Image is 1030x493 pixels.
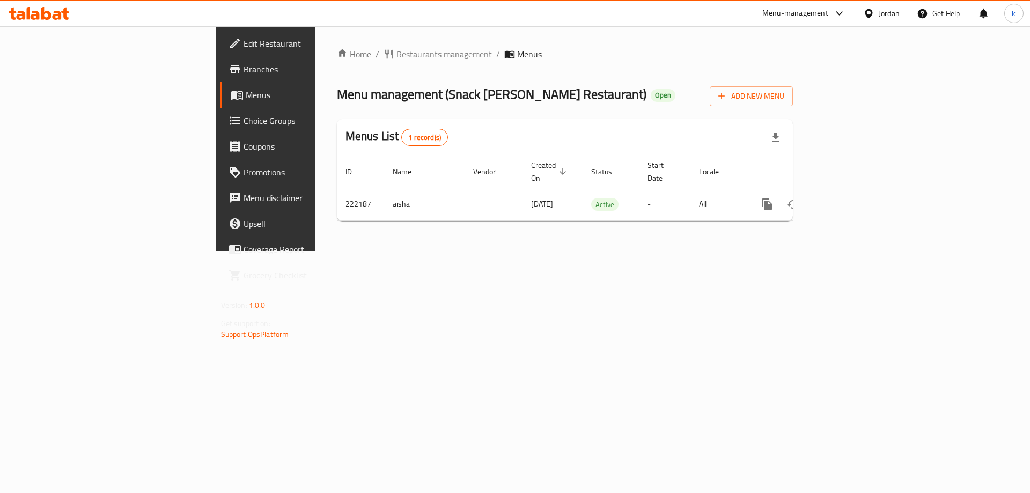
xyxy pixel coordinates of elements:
span: Locale [699,165,733,178]
a: Choice Groups [220,108,388,134]
div: Export file [763,124,789,150]
span: Coverage Report [244,243,379,256]
span: Menus [517,48,542,61]
a: Promotions [220,159,388,185]
span: Version: [221,298,247,312]
a: Edit Restaurant [220,31,388,56]
th: Actions [746,156,866,188]
button: Add New Menu [710,86,793,106]
span: Open [651,91,675,100]
a: Upsell [220,211,388,237]
span: Restaurants management [396,48,492,61]
td: - [639,188,690,220]
a: Menus [220,82,388,108]
span: Add New Menu [718,90,784,103]
a: Coverage Report [220,237,388,262]
table: enhanced table [337,156,866,221]
div: Menu-management [762,7,828,20]
span: [DATE] [531,197,553,211]
span: Grocery Checklist [244,269,379,282]
span: Get support on: [221,317,270,330]
span: Branches [244,63,379,76]
a: Menu disclaimer [220,185,388,211]
span: Created On [531,159,570,185]
span: ID [345,165,366,178]
span: Name [393,165,425,178]
a: Branches [220,56,388,82]
a: Coupons [220,134,388,159]
span: Status [591,165,626,178]
span: Menus [246,89,379,101]
div: Total records count [401,129,448,146]
span: Menu management ( Snack [PERSON_NAME] Restaurant ) [337,82,646,106]
span: Menu disclaimer [244,192,379,204]
span: k [1012,8,1016,19]
li: / [496,48,500,61]
nav: breadcrumb [337,48,793,61]
td: aisha [384,188,465,220]
a: Grocery Checklist [220,262,388,288]
span: Promotions [244,166,379,179]
span: 1 record(s) [402,133,447,143]
span: Edit Restaurant [244,37,379,50]
span: Coupons [244,140,379,153]
span: Vendor [473,165,510,178]
button: Change Status [780,192,806,217]
div: Jordan [879,8,900,19]
span: 1.0.0 [249,298,266,312]
a: Support.OpsPlatform [221,327,289,341]
div: Open [651,89,675,102]
span: Start Date [648,159,678,185]
a: Restaurants management [384,48,492,61]
span: Choice Groups [244,114,379,127]
h2: Menus List [345,128,448,146]
button: more [754,192,780,217]
td: All [690,188,746,220]
span: Active [591,198,619,211]
span: Upsell [244,217,379,230]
